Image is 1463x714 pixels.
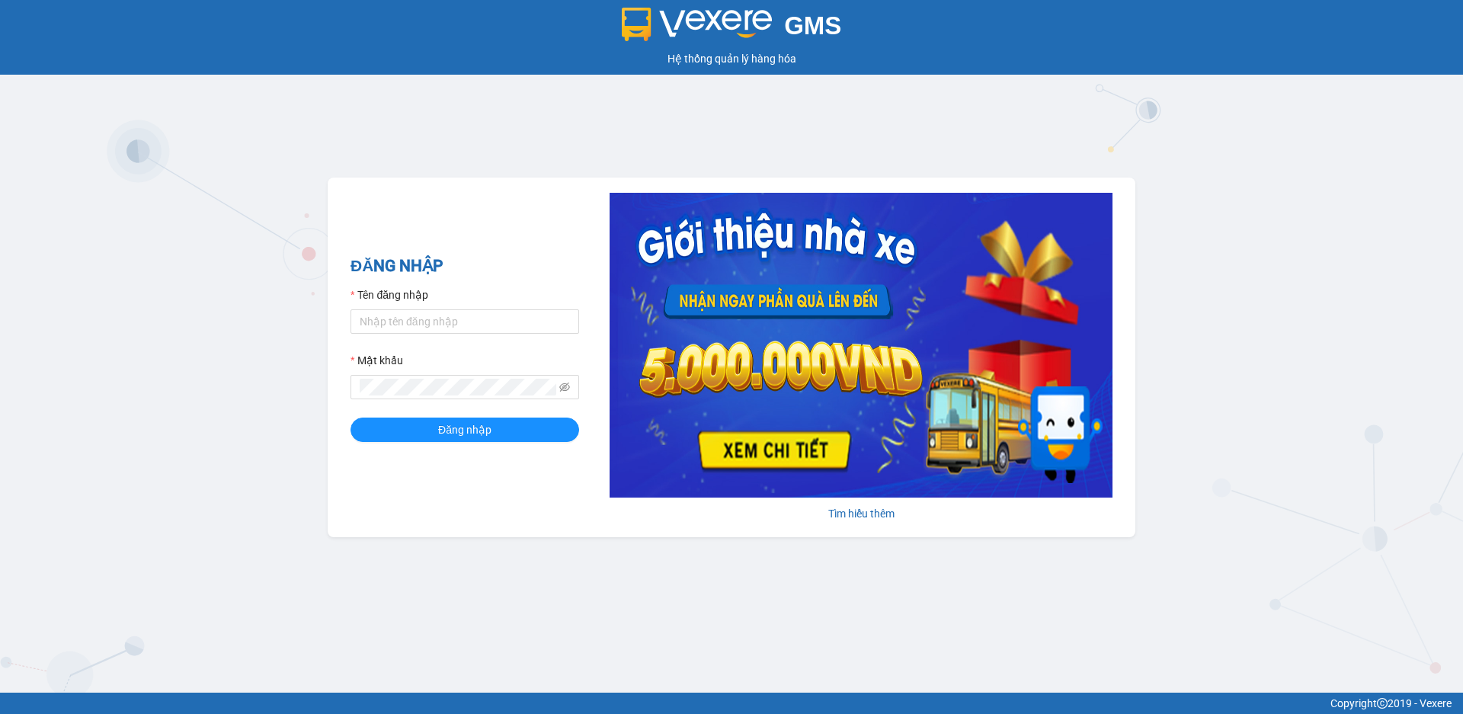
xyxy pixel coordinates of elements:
label: Mật khẩu [351,352,403,369]
span: GMS [784,11,841,40]
img: banner-0 [610,193,1112,498]
label: Tên đăng nhập [351,287,428,303]
div: Hệ thống quản lý hàng hóa [4,50,1459,67]
div: Tìm hiểu thêm [610,505,1112,522]
input: Mật khẩu [360,379,556,395]
img: logo 2 [622,8,773,41]
a: GMS [622,23,842,35]
div: Copyright 2019 - Vexere [11,695,1452,712]
button: Đăng nhập [351,418,579,442]
input: Tên đăng nhập [351,309,579,334]
span: eye-invisible [559,382,570,392]
h2: ĐĂNG NHẬP [351,254,579,279]
span: copyright [1377,698,1388,709]
span: Đăng nhập [438,421,491,438]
